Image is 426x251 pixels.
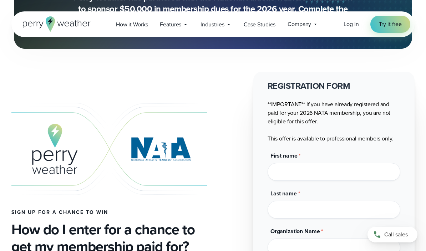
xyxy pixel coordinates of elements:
[270,227,320,235] span: Organization Name
[270,189,297,198] span: Last name
[384,230,408,239] span: Call sales
[160,20,181,29] span: Features
[367,227,417,242] a: Call sales
[201,20,224,29] span: Industries
[344,20,359,28] span: Log in
[11,210,207,215] h4: Sign up for a chance to win
[268,80,350,92] strong: REGISTRATION FORM
[288,20,311,29] span: Company
[116,20,148,29] span: How it Works
[110,17,154,32] a: How it Works
[344,20,359,29] a: Log in
[370,16,410,33] a: Try it free
[270,152,298,160] span: First name
[268,80,400,143] div: **IMPORTANT** If you have already registered and paid for your 2026 NATA membership, you are not ...
[244,20,275,29] span: Case Studies
[379,20,402,29] span: Try it free
[238,17,282,32] a: Case Studies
